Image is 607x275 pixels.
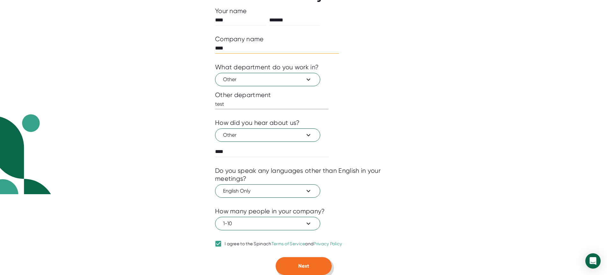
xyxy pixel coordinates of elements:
[215,91,392,99] div: Other department
[276,257,332,275] button: Next
[215,7,392,15] div: Your name
[215,119,300,127] div: How did you hear about us?
[215,167,392,183] div: Do you speak any languages other than English in your meetings?
[223,76,312,83] span: Other
[215,184,320,198] button: English Only
[585,253,601,269] div: Open Intercom Messenger
[225,241,342,247] div: I agree to the Spinach and
[215,35,264,43] div: Company name
[223,131,312,139] span: Other
[223,187,312,195] span: English Only
[271,241,305,246] a: Terms of Service
[298,263,309,269] span: Next
[215,73,320,86] button: Other
[215,128,320,142] button: Other
[215,99,329,109] input: What department?
[314,241,342,246] a: Privacy Policy
[215,217,320,230] button: 1-10
[223,220,312,227] span: 1-10
[215,207,325,215] div: How many people in your company?
[215,63,319,71] div: What department do you work in?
